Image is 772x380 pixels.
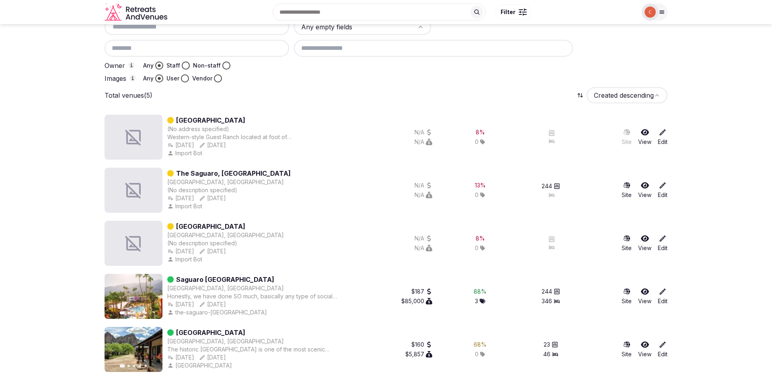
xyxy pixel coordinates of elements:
a: View [638,128,651,146]
button: Go to slide 2 [127,365,130,367]
div: Import Bot [167,149,204,157]
span: 346 [542,297,552,305]
div: [GEOGRAPHIC_DATA], [GEOGRAPHIC_DATA] [167,178,284,186]
a: Edit [658,181,667,199]
label: User [166,74,179,82]
div: N/A [415,138,432,146]
button: Go to slide 4 [139,365,141,367]
div: 13 % [475,181,486,189]
a: View [638,234,651,252]
a: Site [622,181,632,199]
img: Featured image for Saguaro Lake Guest Ranch [105,327,162,372]
img: Featured image for Saguaro Palm Springs [105,274,162,319]
a: Edit [658,288,667,305]
button: N/A [415,181,432,189]
button: 23 [544,341,558,349]
label: Staff [166,62,180,70]
a: Edit [658,128,667,146]
button: [DATE] [199,353,226,362]
button: Site [622,128,632,146]
label: Owner [105,62,137,69]
span: 23 [544,341,550,349]
div: (No description specified) [167,186,291,194]
label: Images [105,75,137,82]
div: N/A [415,234,432,242]
button: the-saguaro-[GEOGRAPHIC_DATA] [167,308,269,316]
button: 8% [476,234,485,242]
a: Site [622,234,632,252]
button: 8% [476,128,485,136]
div: [DATE] [167,247,194,255]
button: 3 [475,297,485,305]
span: 0 [475,191,478,199]
button: [DATE] [167,141,194,149]
div: [DATE] [167,353,194,362]
div: Honestly, we have done SO much, basically any type of social, corporate, incentive travel, weddin... [167,292,338,300]
button: Go to slide 2 [127,312,130,314]
svg: Retreats and Venues company logo [105,3,169,21]
div: $85,000 [401,297,432,305]
button: [GEOGRAPHIC_DATA], [GEOGRAPHIC_DATA] [167,231,284,239]
a: Visit the homepage [105,3,169,21]
button: Import Bot [167,255,204,263]
a: View [638,288,651,305]
button: Go to slide 1 [120,312,125,315]
button: 68% [474,341,487,349]
button: 88% [474,288,487,296]
button: [DATE] [199,141,226,149]
a: Site [622,288,632,305]
a: View [638,341,651,358]
button: [DATE] [167,300,194,308]
button: Go to slide 5 [144,365,147,367]
label: Any [143,62,154,70]
div: $187 [411,288,432,296]
div: [GEOGRAPHIC_DATA] [167,362,234,370]
a: Edit [658,234,667,252]
button: [DATE] [167,194,194,202]
span: Filter [501,8,515,16]
button: N/A [415,128,432,136]
button: Filter [495,4,532,20]
a: Edit [658,341,667,358]
button: Go to slide 3 [133,312,136,314]
a: [GEOGRAPHIC_DATA] [176,222,245,231]
label: Non-staff [193,62,221,70]
button: Images [129,75,136,81]
a: [GEOGRAPHIC_DATA] [176,115,245,125]
div: 8 % [476,128,485,136]
div: [GEOGRAPHIC_DATA], [GEOGRAPHIC_DATA] [167,337,284,345]
button: Go to slide 4 [139,312,141,314]
div: The historic [GEOGRAPHIC_DATA] is one of the most scenic guest ranches in the Southwest and an [U... [167,345,338,353]
div: Import Bot [167,202,204,210]
a: Site [622,341,632,358]
div: 88 % [474,288,487,296]
button: 244 [542,182,560,190]
a: [GEOGRAPHIC_DATA] [176,328,245,337]
button: [DATE] [199,247,226,255]
span: 46 [543,350,550,358]
span: 244 [542,182,552,190]
div: (No description specified) [167,239,284,247]
div: [DATE] [199,300,226,308]
label: Any [143,74,154,82]
button: [DATE] [199,194,226,202]
button: N/A [415,244,432,252]
a: The Saguaro, [GEOGRAPHIC_DATA] [176,168,291,178]
span: 0 [475,138,478,146]
button: [GEOGRAPHIC_DATA], [GEOGRAPHIC_DATA] [167,284,284,292]
div: 68 % [474,341,487,349]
